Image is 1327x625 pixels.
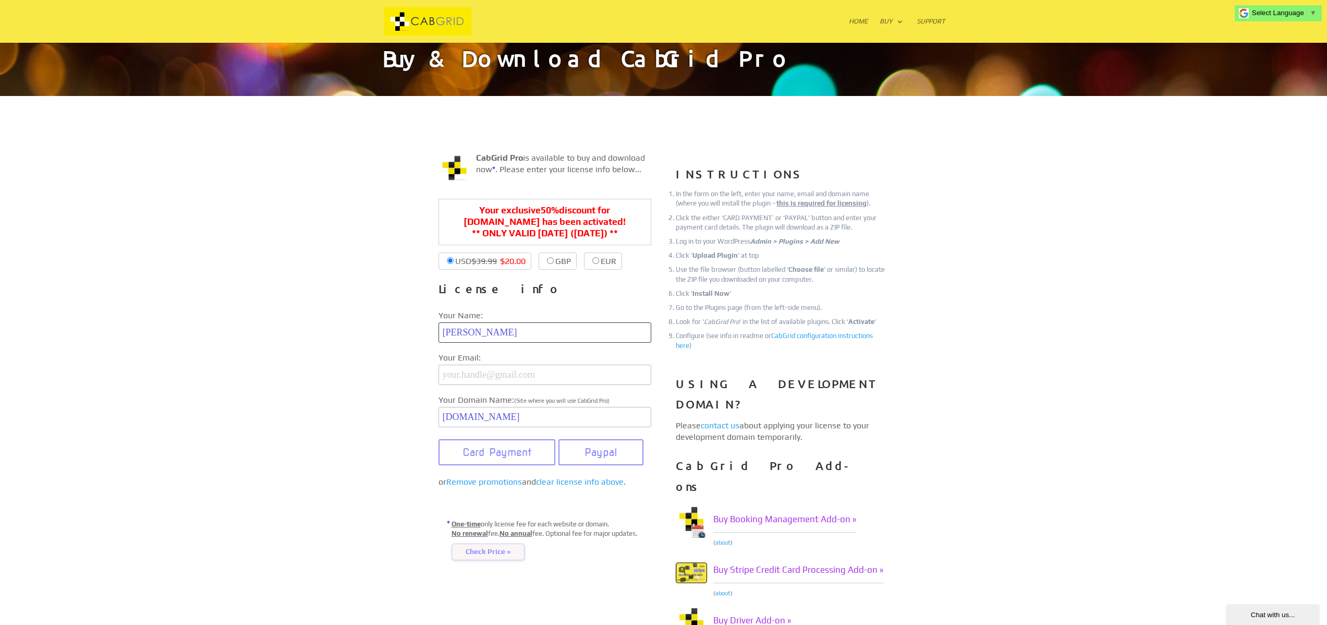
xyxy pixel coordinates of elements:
a: contact us [701,420,739,430]
h3: License info [439,279,651,305]
a: CabGrid configuration instructions here [676,332,873,349]
a: Buy Booking Management Add-on » [713,507,856,533]
p: Your exclusive discount for [DOMAIN_NAME] has been activated! ** ONLY VALID [DATE] ( [DATE]) ** [439,199,651,245]
span: ​ [1307,9,1307,17]
li: Log in to your WordPress [676,237,888,246]
a: about [715,539,731,546]
span: Check Price » [452,544,525,560]
input: GBP [547,257,554,264]
span: $20.00 [500,256,526,266]
a: Buy Stripe Credit Card Processing Add-on » [713,557,883,583]
label: Your Domain Name: [439,393,651,407]
h1: Buy & Download CabGrid Pro [382,47,945,96]
a: Home [849,18,868,43]
img: CabGrid WordPress Plugin [439,152,470,184]
p: or and . [439,476,651,496]
a: Buy [880,18,903,43]
li: Click the either ‘CARD PAYMENT’ or 'PAYPAL' button and enter your payment card details. The plugi... [676,213,888,232]
u: One-time [452,520,481,528]
span: ( ) [713,539,733,546]
label: Your Email: [439,351,651,365]
li: Look for ‘ ‘ in the list of available plugins. Click ‘ ‘ [676,317,888,327]
strong: Install Now [692,290,729,297]
em: CabGrid Pro [704,318,739,326]
li: In the form on the left, enter your name, email and domain name (where you will install the plugi... [676,189,888,208]
p: is available to buy and download now . Please enter your license info below... [439,152,651,184]
a: clear license info above [536,477,624,487]
span: Select Language [1252,9,1304,17]
label: USD [439,253,531,270]
input: mywebsite.com [439,407,651,427]
li: Go to the Plugins page (from the left-side menu). [676,303,888,312]
u: No annual [500,530,532,537]
li: Use the file browser (button labelled ‘ ‘ or similar) to locate the ZIP file you downloaded on yo... [676,265,888,284]
span: $39.99 [471,256,497,266]
img: Stripe WordPress Plugin [676,557,707,588]
span: 50% [541,205,559,215]
label: Your Name: [439,309,651,322]
input: Firstname Lastname [439,322,651,343]
em: Admin > Plugins > Add New [750,237,839,245]
a: Support [917,18,945,43]
p: Please about applying your license to your development domain temporarily. [676,420,888,443]
input: USD$39.99$20.00 [447,257,454,264]
input: EUR [592,257,599,264]
a: about [715,590,731,596]
strong: Choose file [788,266,824,273]
img: Taxi Booking WordPress Plugin [676,507,707,538]
span: ( ) [713,590,733,596]
li: Configure (see info in readme or ) [676,331,888,350]
label: GBP [539,253,577,270]
button: Paypal [558,439,643,465]
span: (Site where you will use CabGrid Pro) [514,398,610,404]
input: your.handle@gmail.com [439,365,651,385]
h3: INSTRUCTIONS [676,164,888,190]
p: only license fee for each website or domain. fee. fee. Optional fee for major updates. [452,520,651,560]
strong: Activate [848,318,874,326]
label: EUR [584,253,622,270]
span: ▼ [1310,9,1317,17]
a: Remove promotions [446,477,522,487]
u: this is required for licensing [776,199,867,207]
iframe: chat widget [1226,602,1322,625]
li: Click ‘ ‘ at top [676,251,888,260]
li: Click ‘ ‘ [676,289,888,298]
u: No renewal [452,530,488,537]
strong: CabGrid Pro [476,153,523,163]
button: Card Payment [439,439,556,465]
img: CabGrid [384,7,472,36]
h3: CabGrid Pro Add-ons [676,455,888,502]
a: Select Language​ [1252,9,1317,17]
strong: Upload Plugin [692,251,738,259]
h3: USING A DEVELOPMENT DOMAIN? [676,374,888,420]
